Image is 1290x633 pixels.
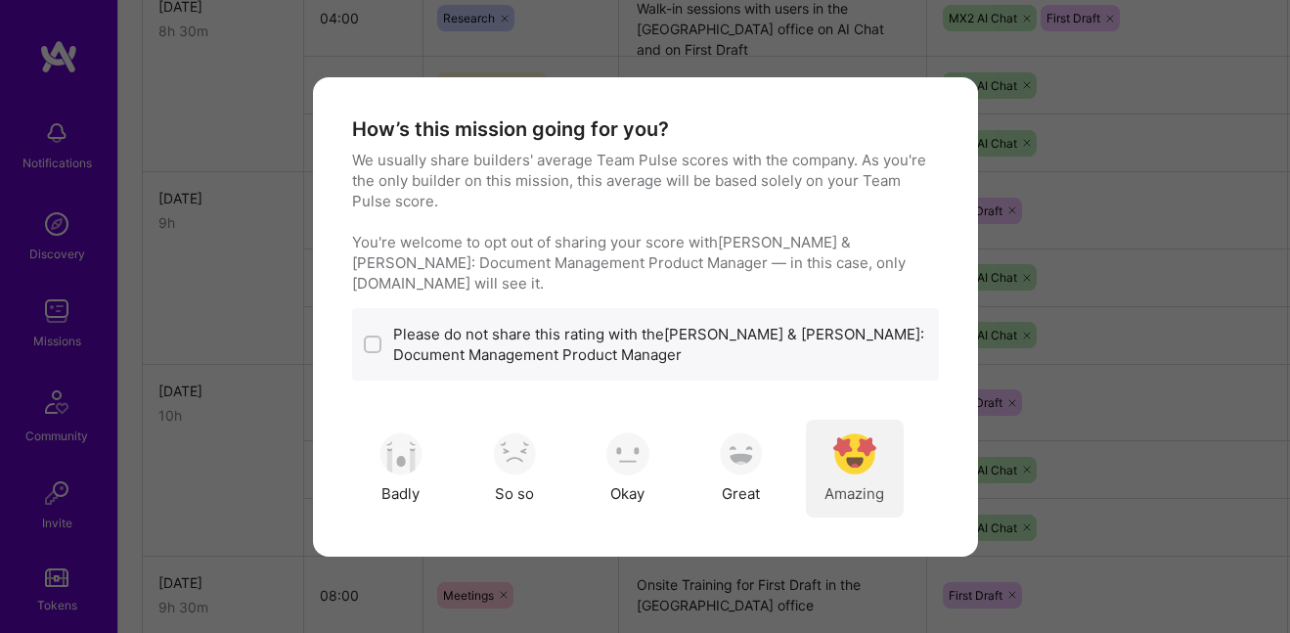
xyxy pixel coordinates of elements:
p: We usually share builders' average Team Pulse scores with the company. As you're the only builder... [352,150,939,294]
img: soso [833,432,876,475]
label: Please do not share this rating with the [PERSON_NAME] & [PERSON_NAME]: Document Management Produ... [393,324,927,365]
h4: How’s this mission going for you? [352,116,669,142]
img: soso [493,432,536,475]
span: So so [495,483,534,504]
img: soso [379,432,423,475]
span: Okay [610,483,645,504]
img: soso [720,432,763,475]
img: soso [606,432,649,475]
span: Amazing [824,483,884,504]
div: modal [313,77,978,557]
span: Great [722,483,760,504]
span: Badly [381,483,420,504]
